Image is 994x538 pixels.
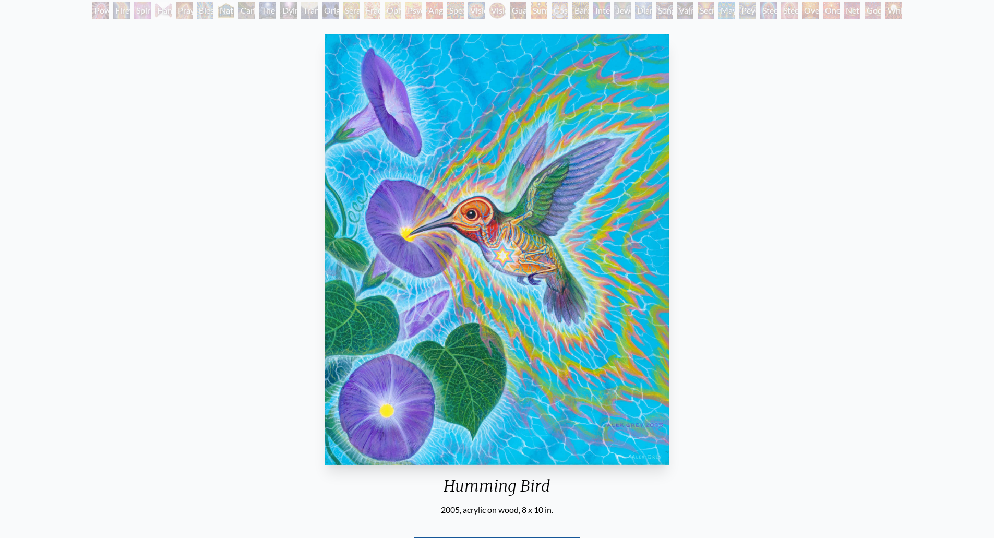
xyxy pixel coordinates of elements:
div: Spirit Animates the Flesh [134,2,151,19]
div: Power to the Peaceful [92,2,109,19]
div: Vision Crystal Tondo [489,2,506,19]
div: Guardian of Infinite Vision [510,2,526,19]
img: Humming-Bird-2005-Alex-Grey-watermarked.jpg [325,34,669,465]
div: Cosmic Elf [552,2,568,19]
div: Dying [280,2,297,19]
div: Vajra Being [677,2,693,19]
div: Praying Hands [176,2,193,19]
div: Spectral Lotus [447,2,464,19]
div: Mayan Being [718,2,735,19]
div: Psychomicrograph of a Fractal Paisley Cherub Feather Tip [405,2,422,19]
div: Seraphic Transport Docking on the Third Eye [343,2,360,19]
div: Ophanic Eyelash [385,2,401,19]
div: Peyote Being [739,2,756,19]
div: One [823,2,840,19]
div: Net of Being [844,2,860,19]
div: Interbeing [593,2,610,19]
div: Firewalking [113,2,130,19]
div: White Light [885,2,902,19]
div: The Soul Finds It's Way [259,2,276,19]
div: Fractal Eyes [364,2,380,19]
div: Bardo Being [572,2,589,19]
div: Oversoul [802,2,819,19]
div: Diamond Being [635,2,652,19]
div: Steeplehead 1 [760,2,777,19]
div: Hands that See [155,2,172,19]
div: Transfiguration [301,2,318,19]
div: Song of Vajra Being [656,2,673,19]
div: Steeplehead 2 [781,2,798,19]
div: Jewel Being [614,2,631,19]
div: Original Face [322,2,339,19]
div: Angel Skin [426,2,443,19]
div: Nature of Mind [218,2,234,19]
div: Blessing Hand [197,2,213,19]
div: Secret Writing Being [698,2,714,19]
div: Godself [865,2,881,19]
div: Vision Crystal [468,2,485,19]
div: Sunyata [531,2,547,19]
div: Humming Bird [320,476,674,504]
div: Caring [238,2,255,19]
div: 2005, acrylic on wood, 8 x 10 in. [320,504,674,516]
